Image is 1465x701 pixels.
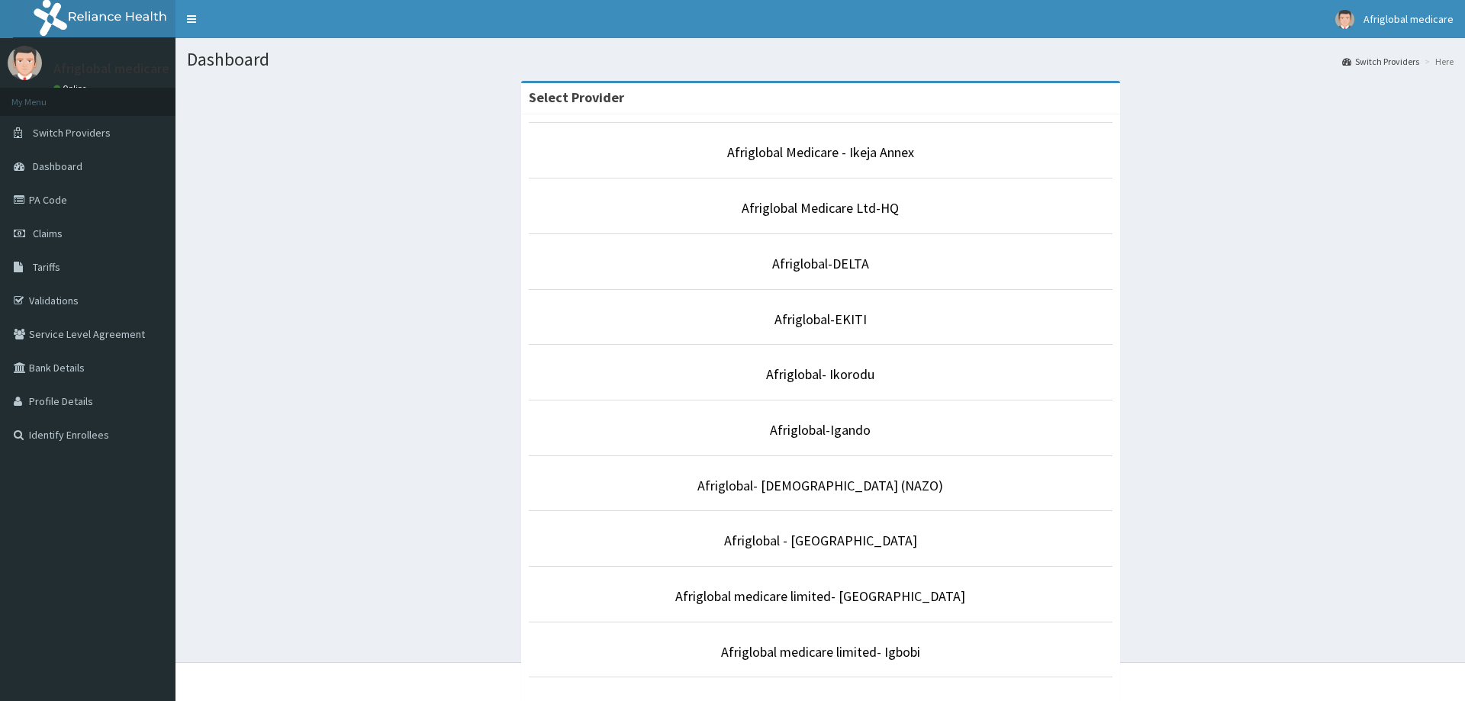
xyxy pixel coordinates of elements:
[33,227,63,240] span: Claims
[1421,55,1454,68] li: Here
[724,532,917,549] a: Afriglobal - [GEOGRAPHIC_DATA]
[529,88,624,106] strong: Select Provider
[1364,12,1454,26] span: Afriglobal medicare
[1342,55,1419,68] a: Switch Providers
[721,643,920,661] a: Afriglobal medicare limited- Igbobi
[33,126,111,140] span: Switch Providers
[727,143,914,161] a: Afriglobal Medicare - Ikeja Annex
[187,50,1454,69] h1: Dashboard
[766,365,874,383] a: Afriglobal- Ikorodu
[742,199,899,217] a: Afriglobal Medicare Ltd-HQ
[8,46,42,80] img: User Image
[770,421,871,439] a: Afriglobal-Igando
[53,83,90,94] a: Online
[697,477,943,494] a: Afriglobal- [DEMOGRAPHIC_DATA] (NAZO)
[33,260,60,274] span: Tariffs
[675,587,965,605] a: Afriglobal medicare limited- [GEOGRAPHIC_DATA]
[774,310,867,328] a: Afriglobal-EKITI
[772,255,869,272] a: Afriglobal-DELTA
[1335,10,1354,29] img: User Image
[33,159,82,173] span: Dashboard
[53,62,169,76] p: Afriglobal medicare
